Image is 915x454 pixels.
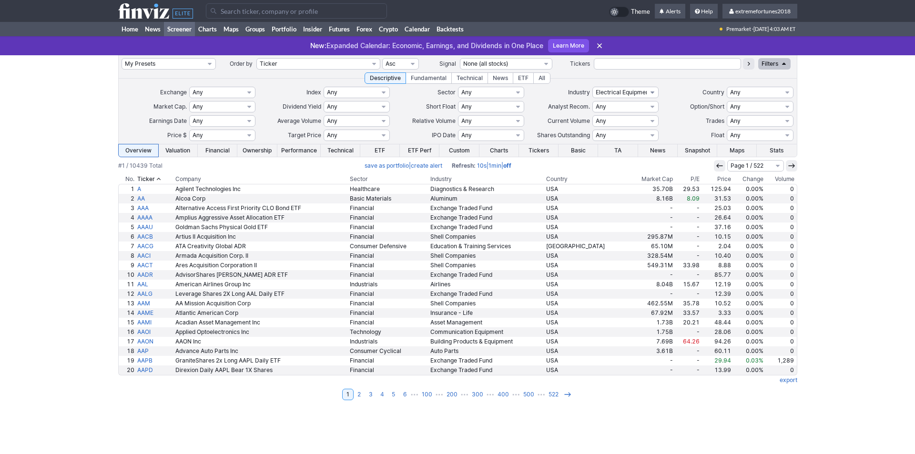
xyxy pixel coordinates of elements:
a: - [674,289,701,299]
div: Technical [451,72,488,84]
a: 10s [477,162,487,169]
a: 0.00% [732,346,765,356]
a: 17 [119,337,136,346]
a: - [674,327,701,337]
a: Leverage Shares 2X Long AAL Daily ETF [174,289,348,299]
a: Custom [439,144,479,157]
a: Shell Companies [429,299,544,308]
a: Airlines [429,280,544,289]
a: 0 [765,299,797,308]
a: USA [545,365,628,375]
a: AAPB [136,356,174,365]
span: New: [310,41,326,50]
span: Order by [230,60,253,67]
a: Maps [220,22,242,36]
a: - [674,213,701,222]
a: 29.94 [701,356,732,365]
a: AAME [136,308,174,318]
a: USA [545,356,628,365]
a: 10.40 [701,251,732,261]
a: USA [545,299,628,308]
a: - [674,365,701,375]
a: USA [545,327,628,337]
a: Tickers [519,144,559,157]
a: - [628,203,675,213]
a: Financial [348,299,429,308]
a: export [780,376,797,383]
a: 94.26 [701,337,732,346]
a: USA [545,261,628,270]
a: Alerts [655,4,685,19]
span: extremefortunes2018 [735,8,791,15]
a: TA [598,144,638,157]
a: - [674,270,701,280]
a: 2 [354,389,365,400]
a: 85.77 [701,270,732,280]
a: 25.03 [701,203,732,213]
a: Exchange Traded Fund [429,222,544,232]
a: Exchange Traded Fund [429,356,544,365]
a: Home [118,22,142,36]
a: AAON [136,337,174,346]
a: 60.11 [701,346,732,356]
a: 20.21 [674,318,701,327]
p: Expanded Calendar: Economic, Earnings, and Dividends in One Place [310,41,543,50]
a: Financial [198,144,237,157]
a: Agilent Technologies Inc [174,184,348,194]
a: 67.92M [628,308,675,318]
a: USA [545,203,628,213]
a: Building Products & Equipment [429,337,544,346]
a: Acadian Asset Management Inc [174,318,348,327]
a: 1.73B [628,318,675,327]
a: Education & Training Services [429,242,544,251]
a: 2.04 [701,242,732,251]
a: 0 [765,232,797,242]
a: 0 [765,289,797,299]
a: 0.00% [732,222,765,232]
a: 0.00% [732,280,765,289]
a: 0 [765,194,797,203]
a: USA [545,270,628,280]
a: 5 [388,389,399,400]
a: 10.52 [701,299,732,308]
a: Direxion Daily AAPL Bear 1X Shares [174,365,348,375]
a: AAM [136,299,174,308]
a: 8.16B [628,194,675,203]
a: extremefortunes2018 [722,4,797,19]
a: 1,289 [765,356,797,365]
a: 14 [119,308,136,318]
a: 0 [765,184,797,194]
a: 1 [119,184,136,194]
a: - [674,251,701,261]
a: - [674,346,701,356]
a: - [674,232,701,242]
a: 0 [765,222,797,232]
a: Stats [757,144,796,157]
a: Auto Parts [429,346,544,356]
a: Insurance - Life [429,308,544,318]
a: 6 [119,232,136,242]
a: 65.10M [628,242,675,251]
span: Tickers [570,60,590,67]
a: AADR [136,270,174,280]
a: 125.94 [701,184,732,194]
a: 549.31M [628,261,675,270]
a: Financial [348,251,429,261]
a: 200 [443,389,461,400]
a: - [628,356,675,365]
a: 295.87M [628,232,675,242]
a: 0 [765,308,797,318]
a: 300 [468,389,487,400]
a: Forex [353,22,376,36]
a: 0 [765,270,797,280]
a: 4 [119,213,136,222]
a: USA [545,251,628,261]
a: 19 [119,356,136,365]
a: 35.70B [628,184,675,194]
a: 37.16 [701,222,732,232]
div: All [533,72,550,84]
a: AAOI [136,327,174,337]
span: Signal [439,60,456,67]
a: 7.69B [628,337,675,346]
a: 0 [765,261,797,270]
